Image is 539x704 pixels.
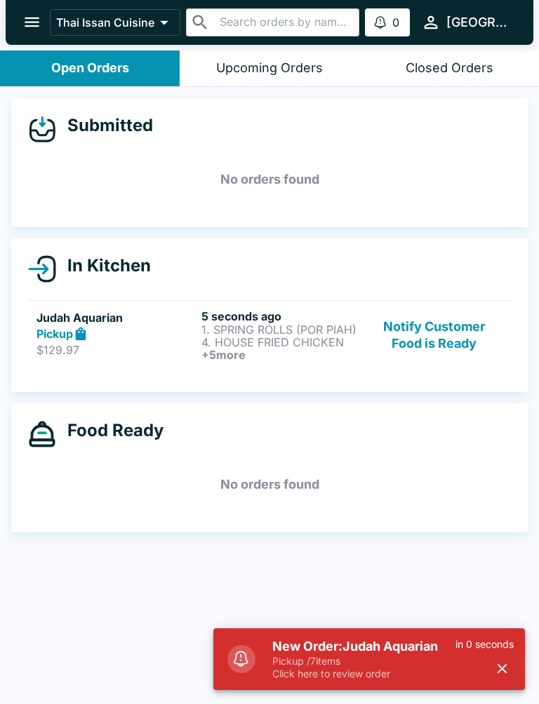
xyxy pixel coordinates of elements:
h4: In Kitchen [56,255,151,276]
h4: Submitted [56,115,153,136]
button: Thai Issan Cuisine [50,9,180,36]
button: [GEOGRAPHIC_DATA] [415,7,517,37]
a: Judah AquarianPickup$129.975 seconds ago1. SPRING ROLLS (POR PIAH)4. HOUSE FRIED CHICKEN+5moreNot... [28,300,511,370]
h5: No orders found [28,154,511,205]
div: Upcoming Orders [216,60,323,76]
input: Search orders by name or phone number [215,13,354,32]
div: [GEOGRAPHIC_DATA] [446,14,511,31]
div: Closed Orders [406,60,493,76]
h4: Food Ready [56,420,164,441]
p: Click here to review order [272,668,455,680]
h6: + 5 more [201,348,361,361]
strong: Pickup [36,327,73,341]
p: Pickup / 7 items [272,655,455,668]
p: 0 [392,15,399,29]
button: open drawer [14,4,50,40]
h5: New Order: Judah Aquarian [272,638,455,655]
button: Notify Customer Food is Ready [366,309,503,361]
h6: 5 seconds ago [201,309,361,323]
div: Open Orders [51,60,129,76]
p: in 0 seconds [455,638,514,651]
h5: No orders found [28,459,511,510]
h5: Judah Aquarian [36,309,196,326]
p: 4. HOUSE FRIED CHICKEN [201,336,361,348]
p: 1. SPRING ROLLS (POR PIAH) [201,323,361,336]
p: Thai Issan Cuisine [56,15,154,29]
p: $129.97 [36,343,196,357]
